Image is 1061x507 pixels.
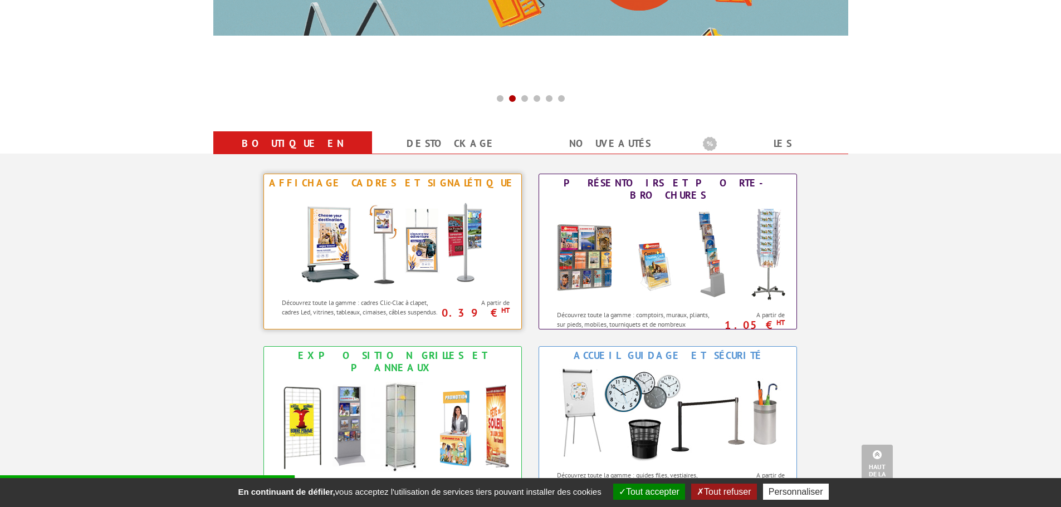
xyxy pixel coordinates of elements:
a: Les promotions [703,134,835,174]
p: 1.05 € [713,322,785,328]
div: Affichage Cadres et Signalétique [267,177,519,189]
div: Exposition Grilles et Panneaux [267,350,519,374]
a: Haut de la page [862,445,893,490]
strong: En continuant de défiler, [238,487,335,496]
a: Affichage Cadres et Signalétique Affichage Cadres et Signalétique Découvrez toute la gamme : cadr... [263,174,522,329]
sup: HT [501,306,510,315]
span: A partir de [719,471,785,480]
span: vous acceptez l'utilisation de services tiers pouvant installer des cookies [232,487,607,496]
div: Présentoirs et Porte-brochures [542,177,794,201]
a: Accueil Guidage et Sécurité Accueil Guidage et Sécurité Découvrez toute la gamme : guides files, ... [539,346,797,502]
span: A partir de [444,298,510,307]
img: Présentoirs et Porte-brochures [545,204,790,304]
button: Tout accepter [613,484,685,500]
span: A partir de [719,311,785,319]
a: Exposition Grilles et Panneaux Exposition Grilles et Panneaux Découvrez toute la gamme : comptoir... [263,346,522,502]
button: Personnaliser (fenêtre modale) [763,484,829,500]
div: Accueil Guidage et Sécurité [542,350,794,362]
a: Boutique en ligne [227,134,359,174]
b: Les promotions [703,134,842,156]
sup: HT [776,318,785,327]
a: nouveautés [544,134,676,154]
p: 0.39 € [438,309,510,316]
a: Destockage [385,134,517,154]
p: Découvrez toute la gamme : guides files, vestiaires, pupitres, badges, porte-messages, urnes, pap... [557,470,716,489]
a: Présentoirs et Porte-brochures Présentoirs et Porte-brochures Découvrez toute la gamme : comptoir... [539,174,797,329]
p: Découvrez toute la gamme : cadres Clic-Clac à clapet, cadres Led, vitrines, tableaux, cimaises, c... [282,298,441,317]
img: Affichage Cadres et Signalétique [290,192,496,292]
img: Accueil Guidage et Sécurité [545,365,790,465]
button: Tout refuser [691,484,756,500]
p: Découvrez toute la gamme : comptoirs, muraux, pliants, sur pieds, mobiles, tourniquets et de nomb... [557,310,716,338]
img: Exposition Grilles et Panneaux [270,377,515,477]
